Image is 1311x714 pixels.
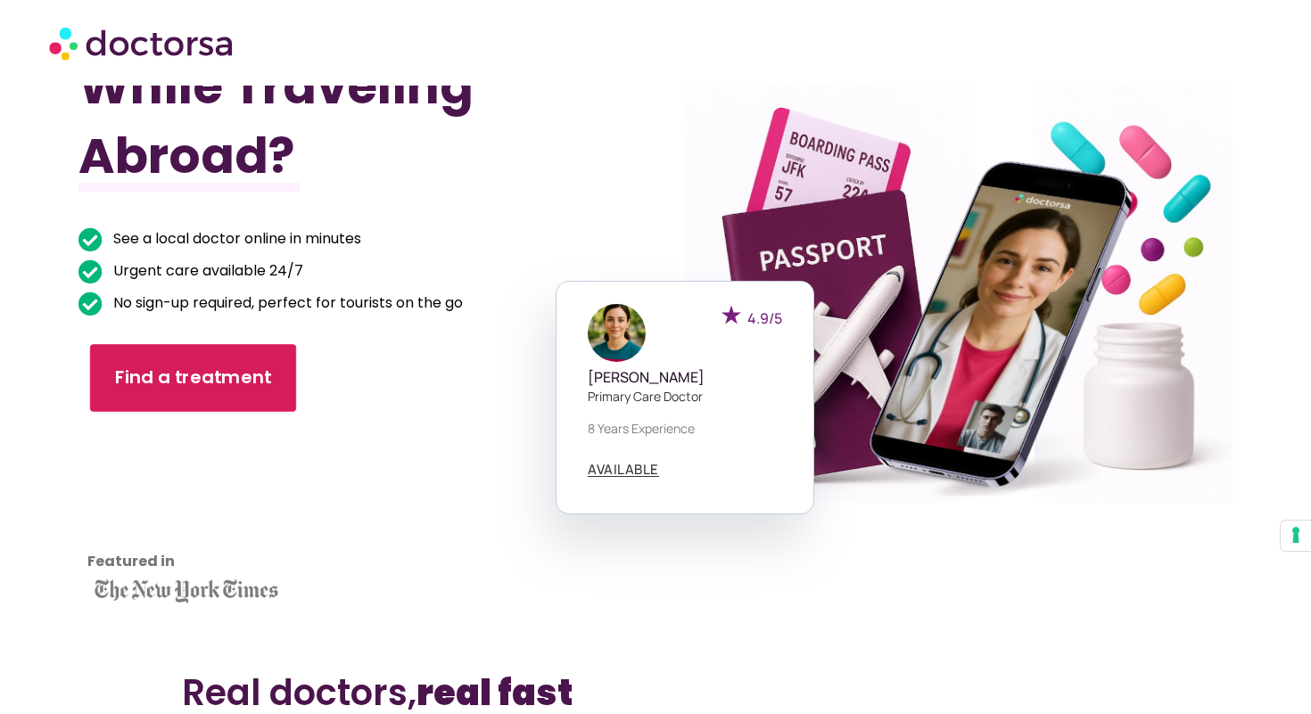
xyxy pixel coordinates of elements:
[588,463,659,477] a: AVAILABLE
[588,387,782,406] p: Primary care doctor
[588,369,782,386] h5: [PERSON_NAME]
[109,291,463,316] span: No sign-up required, perfect for tourists on the go
[109,226,361,251] span: See a local doctor online in minutes
[87,551,175,571] strong: Featured in
[109,259,303,283] span: Urgent care available 24/7
[588,463,659,476] span: AVAILABLE
[87,442,248,576] iframe: Customer reviews powered by Trustpilot
[747,308,782,328] span: 4.9/5
[588,419,782,438] p: 8 years experience
[1281,521,1311,551] button: Your consent preferences for tracking technologies
[182,671,1130,714] h2: Real doctors,
[90,344,296,412] a: Find a treatment
[115,365,272,391] span: Find a treatment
